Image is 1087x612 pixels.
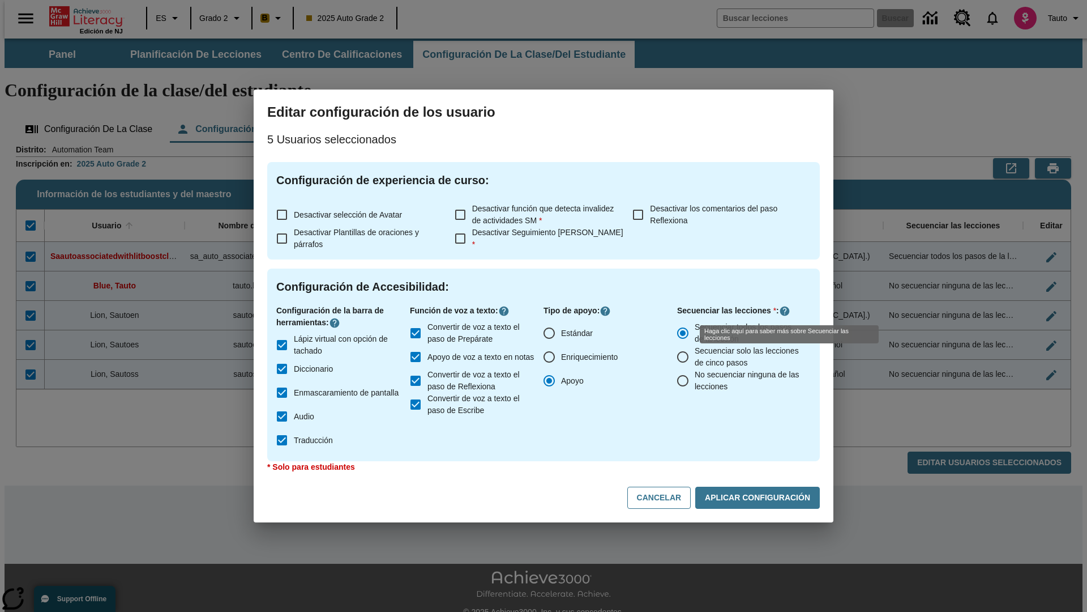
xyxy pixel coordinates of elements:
[677,305,811,317] p: Secuenciar las lecciones :
[472,204,614,225] span: Desactivar función que detecta invalidez de actividades SM
[561,375,584,387] span: Apoyo
[627,487,691,509] button: Cancelar
[276,171,811,189] h4: Configuración de experiencia de curso :
[695,345,802,369] span: Secuenciar solo las lecciones de cinco pasos
[294,411,314,423] span: Audio
[276,305,410,329] p: Configuración de la barra de herramientas :
[267,461,820,473] p: * Solo para estudiantes
[427,369,534,393] span: Convertir de voz a texto el paso de Reflexiona
[600,305,611,317] button: Haga clic aquí para saber más sobre
[267,130,820,148] p: 5 Usuarios seleccionados
[543,305,677,317] p: Tipo de apoyo :
[294,228,419,249] span: Desactivar Plantillas de oraciones y párrafos
[650,204,777,225] span: Desactivar los comentarios del paso Reflexiona
[427,321,534,345] span: Convertir de voz a texto el paso de Prepárate
[294,435,333,447] span: Traducción
[472,228,623,249] span: Desactivar Seguimiento [PERSON_NAME]
[695,369,802,393] span: No secuenciar ninguna de las lecciones
[561,351,618,363] span: Enriquecimiento
[561,328,593,339] span: Estándar
[427,351,534,363] span: Apoyo de voz a texto en notas
[294,387,399,399] span: Enmascaramiento de pantalla
[267,103,820,121] h3: Editar configuración de los usuario
[276,278,811,296] h4: Configuración de Accesibilidad :
[779,305,790,317] button: Haga clic aquí para saber más sobre
[695,321,802,345] span: Secuenciar todos los pasos de la lección
[294,210,402,219] span: Desactivar selección de Avatar
[294,363,333,375] span: Diccionario
[329,317,340,329] button: Haga clic aquí para saber más sobre
[700,325,879,343] div: Haga clic aquí para saber más sobre Secuenciar las lecciones
[695,487,820,509] button: Aplicar configuración
[294,333,401,357] span: Lápiz virtual con opción de tachado
[498,305,510,317] button: Haga clic aquí para saber más sobre
[410,305,543,317] p: Función de voz a texto :
[427,393,534,416] span: Convertir de voz a texto el paso de Escribe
